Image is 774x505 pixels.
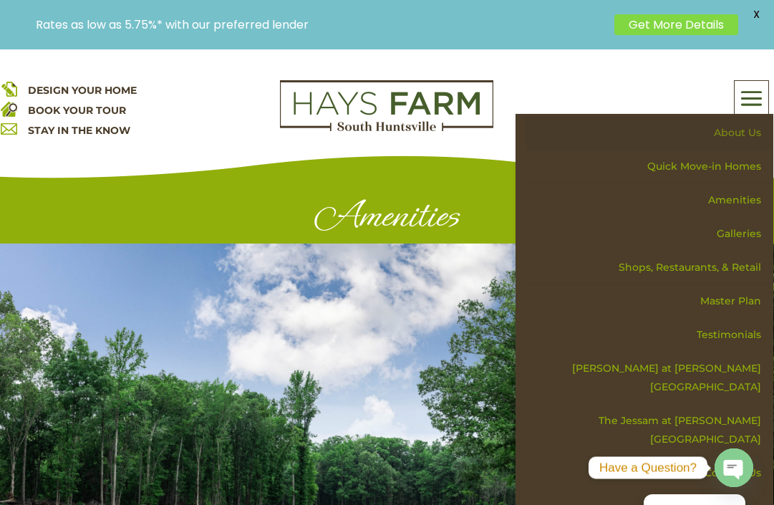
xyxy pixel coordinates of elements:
[1,100,17,117] img: book your home tour
[280,80,493,132] img: Logo
[526,150,773,183] a: Quick Move-in Homes
[745,4,767,25] span: X
[36,18,607,32] p: Rates as low as 5.75%* with our preferred lender
[526,251,773,284] a: Shops, Restaurants, & Retail
[526,456,773,490] a: Contact Us
[28,84,137,97] a: DESIGN YOUR HOME
[280,122,493,135] a: hays farm homes huntsville development
[526,217,773,251] a: Galleries
[1,80,17,97] img: design your home
[526,183,773,217] a: Amenities
[28,104,126,117] a: BOOK YOUR TOUR
[526,318,773,352] a: Testimonials
[526,404,773,456] a: The Jessam at [PERSON_NAME][GEOGRAPHIC_DATA]
[614,14,738,35] a: Get More Details
[28,124,130,137] a: STAY IN THE KNOW
[526,116,773,150] a: About Us
[526,352,773,404] a: [PERSON_NAME] at [PERSON_NAME][GEOGRAPHIC_DATA]
[77,194,697,244] h1: Amenities
[526,284,773,318] a: Master Plan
